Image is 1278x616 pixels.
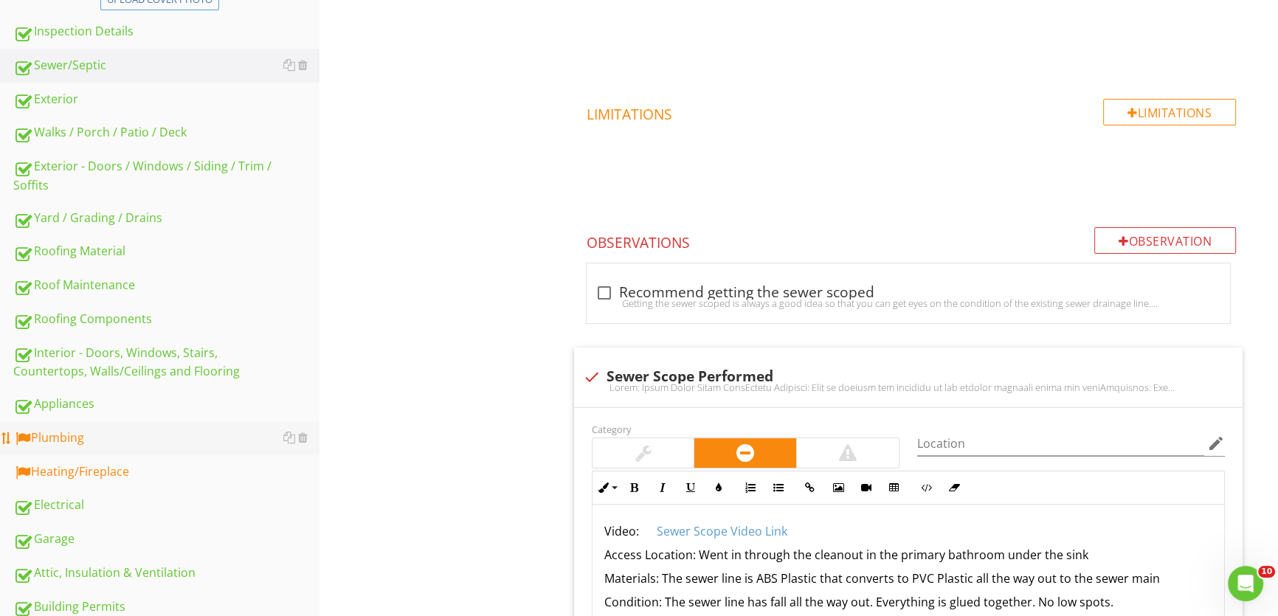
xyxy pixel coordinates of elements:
[587,227,1236,252] h4: Observations
[593,474,621,502] button: Inline Style
[13,276,319,295] div: Roof Maintenance
[13,344,319,381] div: Interior - Doors, Windows, Stairs, Countertops, Walls/Ceilings and Flooring
[604,593,1212,611] p: Condition: The sewer line has fall all the way out. Everything is glued together. No low spots.
[649,474,677,502] button: Italic (Ctrl+I)
[917,432,1204,456] input: Location
[1103,99,1236,125] div: Limitations
[583,381,1234,393] div: Lorem: Ipsum Dolor Sitam ConsEctetu Adipisci: Elit se doeiusm tem incididu ut lab etdolor magnaal...
[592,423,631,436] label: Category
[852,474,880,502] button: Insert Video
[1094,227,1236,254] div: Observation
[13,530,319,549] div: Garage
[621,474,649,502] button: Bold (Ctrl+B)
[13,123,319,142] div: Walks / Porch / Patio / Deck
[677,474,705,502] button: Underline (Ctrl+U)
[587,99,1236,124] h4: Limitations
[912,474,940,502] button: Code View
[1258,566,1275,578] span: 10
[13,310,319,329] div: Roofing Components
[13,242,319,261] div: Roofing Material
[1207,435,1225,452] i: edit
[13,496,319,515] div: Electrical
[764,474,792,502] button: Unordered List
[13,56,319,75] div: Sewer/Septic
[13,395,319,414] div: Appliances
[1228,566,1263,601] iframe: Intercom live chat
[604,546,1212,564] p: Access Location: Went in through the cleanout in the primary bathroom under the sink
[13,564,319,583] div: Attic, Insulation & Ventilation
[604,522,1212,540] p: Video: ​ ​​​
[595,297,1221,309] div: Getting the sewer scoped is always a good idea so that you can get eyes on the condition of the e...
[657,523,787,539] a: Sewer Scope Video Link
[736,474,764,502] button: Ordered List
[13,429,319,448] div: Plumbing
[13,157,319,194] div: Exterior - Doors / Windows / Siding / Trim / Soffits
[13,209,319,228] div: Yard / Grading / Drains
[13,22,319,41] div: Inspection Details
[13,463,319,482] div: Heating/Fireplace
[705,474,733,502] button: Colors
[940,474,968,502] button: Clear Formatting
[604,570,1212,587] p: Materials: The sewer line is ABS Plastic that converts to PVC Plastic all the way out to the sewe...
[880,474,908,502] button: Insert Table
[13,90,319,109] div: Exterior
